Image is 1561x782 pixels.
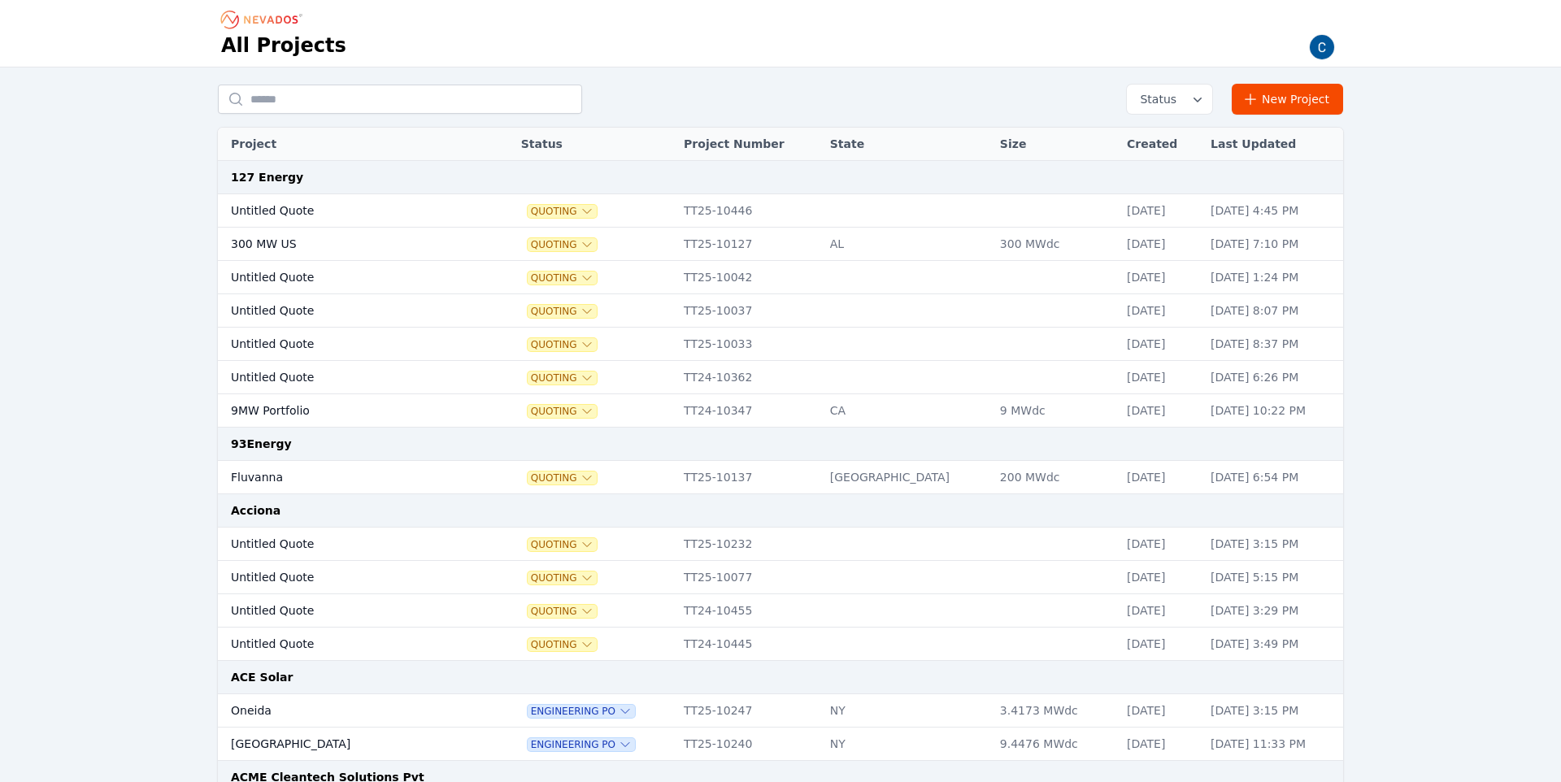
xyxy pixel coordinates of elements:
[1202,694,1343,728] td: [DATE] 3:15 PM
[1202,628,1343,661] td: [DATE] 3:49 PM
[528,338,597,351] button: Quoting
[676,561,822,594] td: TT25-10077
[676,394,822,428] td: TT24-10347
[218,461,1343,494] tr: FluvannaQuotingTT25-10137[GEOGRAPHIC_DATA]200 MWdc[DATE][DATE] 6:54 PM
[992,728,1119,761] td: 9.4476 MWdc
[992,228,1119,261] td: 300 MWdc
[1119,394,1202,428] td: [DATE]
[218,628,472,661] td: Untitled Quote
[1202,461,1343,494] td: [DATE] 6:54 PM
[218,561,1343,594] tr: Untitled QuoteQuotingTT25-10077[DATE][DATE] 5:15 PM
[218,694,472,728] td: Oneida
[1119,228,1202,261] td: [DATE]
[218,394,1343,428] tr: 9MW PortfolioQuotingTT24-10347CA9 MWdc[DATE][DATE] 10:22 PM
[676,528,822,561] td: TT25-10232
[528,638,597,651] button: Quoting
[528,371,597,384] span: Quoting
[218,328,472,361] td: Untitled Quote
[218,428,1343,461] td: 93Energy
[528,738,635,751] span: Engineering PO
[218,128,472,161] th: Project
[1202,561,1343,594] td: [DATE] 5:15 PM
[1119,128,1202,161] th: Created
[1202,528,1343,561] td: [DATE] 3:15 PM
[1119,561,1202,594] td: [DATE]
[676,294,822,328] td: TT25-10037
[676,228,822,261] td: TT25-10127
[1119,594,1202,628] td: [DATE]
[822,728,992,761] td: NY
[1202,261,1343,294] td: [DATE] 1:24 PM
[1202,294,1343,328] td: [DATE] 8:07 PM
[218,494,1343,528] td: Acciona
[992,394,1119,428] td: 9 MWdc
[992,461,1119,494] td: 200 MWdc
[1202,194,1343,228] td: [DATE] 4:45 PM
[1127,85,1212,114] button: Status
[676,694,822,728] td: TT25-10247
[528,238,597,251] button: Quoting
[1119,628,1202,661] td: [DATE]
[676,461,822,494] td: TT25-10137
[676,628,822,661] td: TT24-10445
[676,128,822,161] th: Project Number
[528,405,597,418] button: Quoting
[1119,461,1202,494] td: [DATE]
[1119,328,1202,361] td: [DATE]
[676,594,822,628] td: TT24-10455
[1202,361,1343,394] td: [DATE] 6:26 PM
[676,361,822,394] td: TT24-10362
[1119,194,1202,228] td: [DATE]
[218,628,1343,661] tr: Untitled QuoteQuotingTT24-10445[DATE][DATE] 3:49 PM
[218,228,1343,261] tr: 300 MW USQuotingTT25-10127AL300 MWdc[DATE][DATE] 7:10 PM
[218,528,472,561] td: Untitled Quote
[1202,394,1343,428] td: [DATE] 10:22 PM
[1119,294,1202,328] td: [DATE]
[1119,528,1202,561] td: [DATE]
[218,294,1343,328] tr: Untitled QuoteQuotingTT25-10037[DATE][DATE] 8:07 PM
[1119,361,1202,394] td: [DATE]
[1202,328,1343,361] td: [DATE] 8:37 PM
[218,194,472,228] td: Untitled Quote
[528,471,597,484] button: Quoting
[528,538,597,551] button: Quoting
[528,272,597,285] button: Quoting
[1119,261,1202,294] td: [DATE]
[528,705,635,718] button: Engineering PO
[221,7,307,33] nav: Breadcrumb
[1202,728,1343,761] td: [DATE] 11:33 PM
[822,394,992,428] td: CA
[513,128,676,161] th: Status
[1202,594,1343,628] td: [DATE] 3:29 PM
[822,461,992,494] td: [GEOGRAPHIC_DATA]
[218,394,472,428] td: 9MW Portfolio
[676,728,822,761] td: TT25-10240
[1119,728,1202,761] td: [DATE]
[822,694,992,728] td: NY
[1309,34,1335,60] img: Carmen Brooks
[218,328,1343,361] tr: Untitled QuoteQuotingTT25-10033[DATE][DATE] 8:37 PM
[528,605,597,618] button: Quoting
[822,128,992,161] th: State
[218,261,472,294] td: Untitled Quote
[676,261,822,294] td: TT25-10042
[1202,128,1343,161] th: Last Updated
[218,228,472,261] td: 300 MW US
[1202,228,1343,261] td: [DATE] 7:10 PM
[218,361,472,394] td: Untitled Quote
[822,228,992,261] td: AL
[218,194,1343,228] tr: Untitled QuoteQuotingTT25-10446[DATE][DATE] 4:45 PM
[528,205,597,218] span: Quoting
[1119,694,1202,728] td: [DATE]
[676,328,822,361] td: TT25-10033
[218,728,1343,761] tr: [GEOGRAPHIC_DATA]Engineering POTT25-10240NY9.4476 MWdc[DATE][DATE] 11:33 PM
[218,594,472,628] td: Untitled Quote
[218,161,1343,194] td: 127 Energy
